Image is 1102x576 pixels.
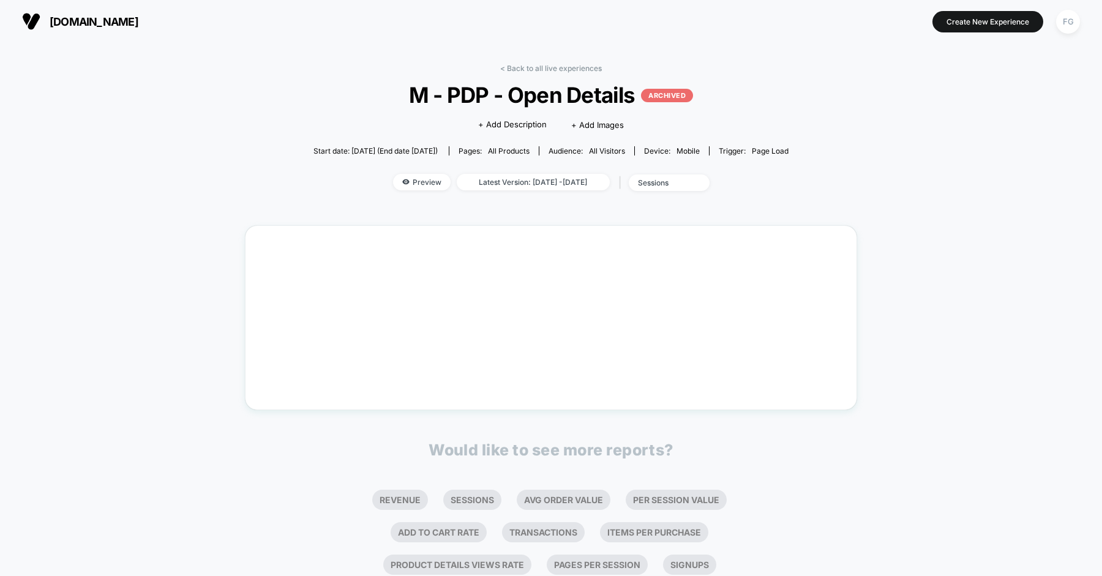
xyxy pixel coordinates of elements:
[502,522,585,542] li: Transactions
[638,178,687,187] div: sessions
[1052,9,1084,34] button: FG
[393,174,451,190] span: Preview
[457,174,610,190] span: Latest Version: [DATE] - [DATE]
[616,174,629,192] span: |
[429,441,673,459] p: Would like to see more reports?
[634,146,709,155] span: Device:
[50,15,138,28] span: [DOMAIN_NAME]
[600,522,708,542] li: Items Per Purchase
[549,146,625,155] div: Audience:
[372,490,428,510] li: Revenue
[677,146,700,155] span: mobile
[589,146,625,155] span: All Visitors
[571,120,624,130] span: + Add Images
[719,146,789,155] div: Trigger:
[547,555,648,575] li: Pages Per Session
[488,146,530,155] span: all products
[478,119,547,131] span: + Add Description
[752,146,789,155] span: Page Load
[626,490,727,510] li: Per Session Value
[932,11,1043,32] button: Create New Experience
[517,490,610,510] li: Avg Order Value
[641,89,693,102] p: ARCHIVED
[500,64,602,73] a: < Back to all live experiences
[663,555,716,575] li: Signups
[337,82,765,108] span: M - PDP - Open Details
[313,146,438,155] span: Start date: [DATE] (End date [DATE])
[22,12,40,31] img: Visually logo
[443,490,501,510] li: Sessions
[1056,10,1080,34] div: FG
[391,522,487,542] li: Add To Cart Rate
[459,146,530,155] div: Pages:
[18,12,142,31] button: [DOMAIN_NAME]
[383,555,531,575] li: Product Details Views Rate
